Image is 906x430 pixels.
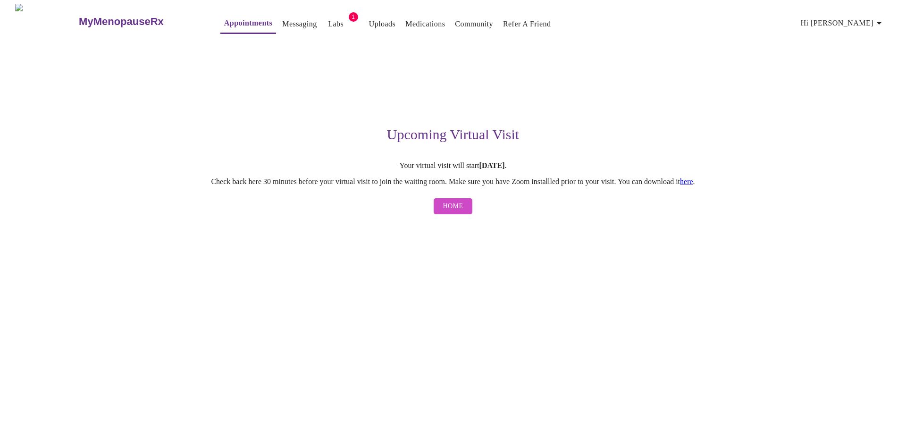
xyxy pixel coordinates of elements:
[680,177,693,185] a: here
[349,12,358,22] span: 1
[224,17,272,30] a: Appointments
[79,16,164,28] h3: MyMenopauseRx
[282,17,317,31] a: Messaging
[503,17,551,31] a: Refer a Friend
[278,15,320,34] button: Messaging
[328,17,344,31] a: Labs
[402,15,449,34] button: Medications
[455,17,493,31] a: Community
[369,17,396,31] a: Uploads
[499,15,555,34] button: Refer a Friend
[405,17,445,31] a: Medications
[451,15,497,34] button: Community
[801,17,885,30] span: Hi [PERSON_NAME]
[15,4,78,39] img: MyMenopauseRx Logo
[797,14,889,33] button: Hi [PERSON_NAME]
[162,161,744,170] p: Your virtual visit will start .
[431,194,475,219] a: Home
[321,15,351,34] button: Labs
[434,198,473,215] button: Home
[162,126,744,143] h3: Upcoming Virtual Visit
[220,14,276,34] button: Appointments
[479,161,505,169] strong: [DATE]
[162,177,744,186] p: Check back here 30 minutes before your virtual visit to join the waiting room. Make sure you have...
[365,15,400,34] button: Uploads
[78,5,201,38] a: MyMenopauseRx
[443,201,463,212] span: Home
